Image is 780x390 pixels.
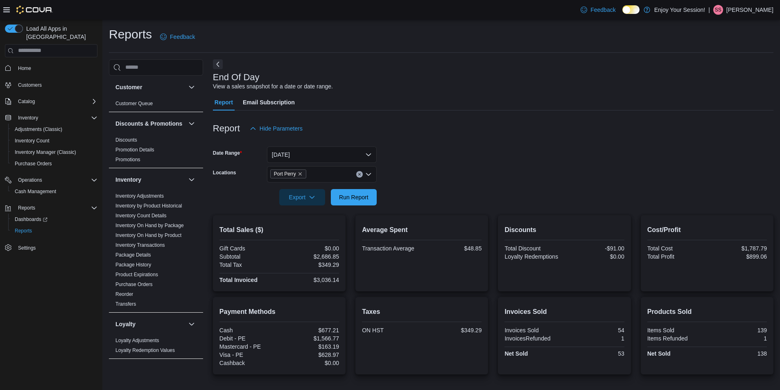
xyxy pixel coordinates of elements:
a: Customers [15,80,45,90]
button: Customer [187,82,197,92]
h3: OCM [115,366,129,374]
span: Loyalty Adjustments [115,337,159,344]
div: $2,686.85 [281,253,339,260]
button: Inventory Manager (Classic) [8,147,101,158]
span: Inventory On Hand by Product [115,232,181,239]
p: Enjoy Your Session! [654,5,705,15]
a: Inventory Transactions [115,242,165,248]
span: Operations [15,175,97,185]
div: $0.00 [566,253,624,260]
button: Hide Parameters [246,120,306,137]
button: Inventory [187,175,197,185]
a: Loyalty Adjustments [115,338,159,343]
span: Reorder [115,291,133,298]
span: Inventory Manager (Classic) [15,149,76,156]
a: Inventory Manager (Classic) [11,147,79,157]
a: Inventory On Hand by Package [115,223,184,228]
h2: Products Sold [647,307,767,317]
button: Loyalty [115,320,185,328]
span: Adjustments (Classic) [11,124,97,134]
a: Feedback [157,29,198,45]
span: Reports [18,205,35,211]
div: Customer [109,99,203,112]
div: -$91.00 [566,245,624,252]
h3: End Of Day [213,72,260,82]
div: Sabrina Shaw [713,5,723,15]
span: Catalog [18,98,35,105]
span: Reports [15,228,32,234]
button: OCM [187,365,197,375]
button: Open list of options [365,171,372,178]
button: [DATE] [267,147,377,163]
button: Settings [2,241,101,253]
h3: Customer [115,83,142,91]
div: Cash [219,327,278,334]
span: Catalog [15,97,97,106]
button: Clear input [356,171,363,178]
span: Settings [18,245,36,251]
div: Total Tax [219,262,278,268]
button: Customer [115,83,185,91]
button: Cash Management [8,186,101,197]
span: Customers [18,82,42,88]
button: Next [213,59,223,69]
span: Email Subscription [243,94,295,110]
a: Purchase Orders [115,282,153,287]
div: 53 [566,350,624,357]
span: Promotions [115,156,140,163]
div: Cashback [219,360,278,366]
a: Inventory Adjustments [115,193,164,199]
a: Package Details [115,252,151,258]
button: Home [2,62,101,74]
div: 1 [709,335,767,342]
h3: Discounts & Promotions [115,119,182,128]
span: Dashboards [11,214,97,224]
span: Run Report [339,193,369,201]
button: Inventory [2,112,101,124]
div: Inventory [109,191,203,312]
span: Home [18,65,31,72]
a: Promotions [115,157,140,162]
button: Operations [15,175,45,185]
button: Inventory Count [8,135,101,147]
div: Items Refunded [647,335,705,342]
a: Cash Management [11,187,59,196]
a: Loyalty Redemption Values [115,347,175,353]
a: Transfers [115,301,136,307]
label: Date Range [213,150,242,156]
div: $677.21 [281,327,339,334]
span: Package History [115,262,151,268]
strong: Net Sold [647,350,671,357]
button: Inventory [15,113,41,123]
span: Export [284,189,320,205]
div: $0.00 [281,245,339,252]
span: SS [715,5,721,15]
a: Reports [11,226,35,236]
div: Debit - PE [219,335,278,342]
div: Loyalty [109,336,203,358]
div: Total Profit [647,253,705,260]
div: Transaction Average [362,245,420,252]
div: Total Discount [504,245,563,252]
span: Customer Queue [115,100,153,107]
strong: Total Invoiced [219,277,258,283]
a: Settings [15,243,39,253]
a: Inventory Count Details [115,213,167,219]
h2: Invoices Sold [504,307,624,317]
a: Inventory by Product Historical [115,203,182,209]
button: Catalog [2,96,101,107]
div: Total Cost [647,245,705,252]
a: Promotion Details [115,147,154,153]
a: Dashboards [11,214,51,224]
button: Inventory [115,176,185,184]
span: Report [215,94,233,110]
div: 139 [709,327,767,334]
span: Feedback [170,33,195,41]
h3: Report [213,124,240,133]
span: Product Expirations [115,271,158,278]
div: $163.19 [281,343,339,350]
